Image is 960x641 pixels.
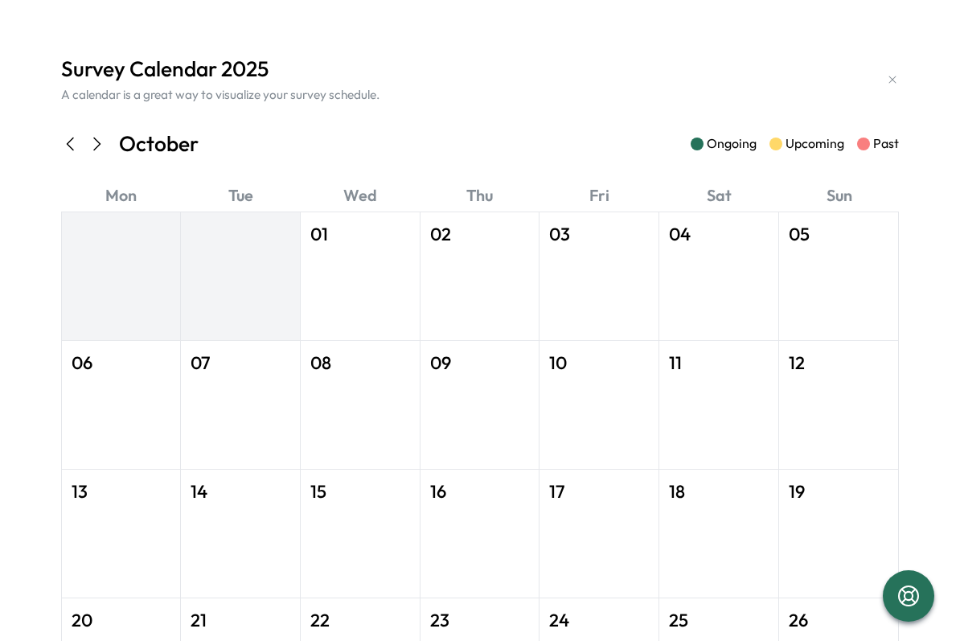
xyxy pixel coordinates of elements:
[669,608,688,633] span: 25
[72,351,92,376] span: 06
[786,134,844,154] p: Upcoming
[549,351,567,376] span: 10
[191,479,207,504] span: 14
[669,351,682,376] span: 11
[181,183,301,208] div: Tue
[779,183,899,208] div: Sun
[539,183,659,208] div: Fri
[789,351,805,376] span: 12
[310,222,328,247] span: 01
[549,222,570,247] span: 03
[549,608,569,633] span: 24
[191,351,210,376] span: 07
[430,351,451,376] span: 09
[430,608,449,633] span: 23
[789,608,808,633] span: 26
[61,183,181,208] div: Mon
[61,86,379,104] p: A calendar is a great way to visualize your survey schedule.
[659,183,779,208] div: Sat
[430,479,446,504] span: 16
[430,222,451,247] span: 02
[301,183,421,208] div: Wed
[72,608,92,633] span: 20
[873,134,899,154] p: Past
[549,479,564,504] span: 17
[310,351,331,376] span: 08
[72,479,88,504] span: 13
[669,479,685,504] span: 18
[421,183,540,208] div: Thu
[61,55,379,83] p: Survey Calendar 2025
[310,608,330,633] span: 22
[789,479,805,504] span: 19
[191,608,207,633] span: 21
[310,479,326,504] span: 15
[789,222,810,247] span: 05
[119,129,199,158] p: October
[707,134,757,154] p: Ongoing
[669,222,691,247] span: 04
